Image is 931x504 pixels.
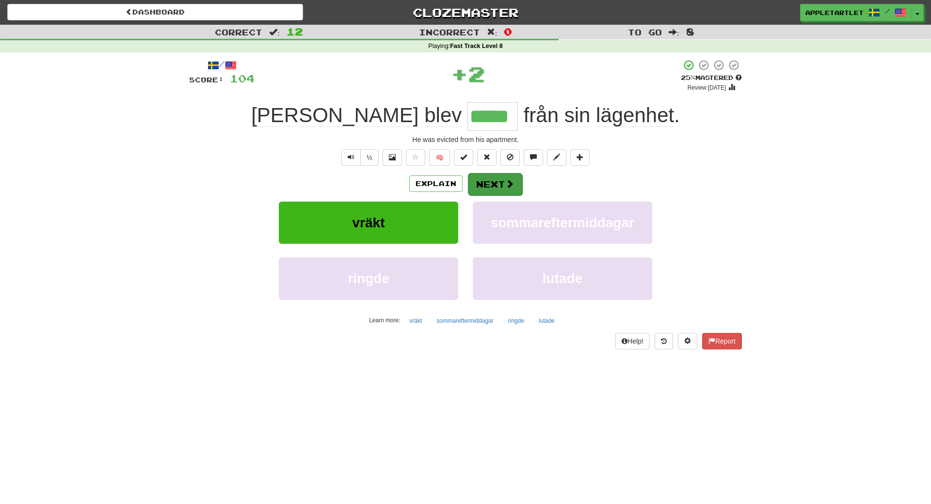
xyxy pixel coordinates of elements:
[404,314,427,328] button: vräkt
[424,104,462,127] span: blev
[503,314,530,328] button: ringde
[473,257,652,299] button: lutade
[369,317,400,324] small: Learn more:
[348,271,389,286] span: ringde
[628,27,662,37] span: To go
[383,149,402,166] button: Show image (alt+x)
[189,76,224,84] span: Score:
[431,314,498,328] button: sommareftermiddagar
[524,149,543,166] button: Discuss sentence (alt+u)
[596,104,674,127] span: lägenhet
[406,149,425,166] button: Favorite sentence (alt+f)
[681,74,742,82] div: Mastered
[287,26,303,37] span: 12
[487,28,498,36] span: :
[681,74,695,81] span: 25 %
[669,28,679,36] span: :
[189,135,742,144] div: He was evicted from his apartment.
[473,202,652,244] button: sommareftermiddagar
[655,333,673,349] button: Round history (alt+y)
[341,149,361,166] button: Play sentence audio (ctl+space)
[251,104,418,127] span: [PERSON_NAME]
[7,4,303,20] a: Dashboard
[524,104,559,127] span: från
[468,62,485,86] span: 2
[885,8,890,15] span: /
[353,215,385,230] span: vräkt
[318,4,613,21] a: Clozemaster
[615,333,650,349] button: Help!
[339,149,379,166] div: Text-to-speech controls
[419,27,480,37] span: Incorrect
[570,149,590,166] button: Add to collection (alt+a)
[686,26,694,37] span: 8
[477,149,497,166] button: Reset to 0% Mastered (alt+r)
[518,104,680,127] span: .
[454,149,473,166] button: Set this sentence to 100% Mastered (alt+m)
[533,314,560,328] button: lutade
[279,202,458,244] button: vräkt
[269,28,280,36] span: :
[279,257,458,299] button: ringde
[805,8,864,17] span: appletartlet
[189,59,255,71] div: /
[564,104,591,127] span: sin
[702,333,742,349] button: Report
[800,4,912,21] a: appletartlet /
[360,149,379,166] button: ½
[450,43,503,49] strong: Fast Track Level 8
[491,215,634,230] span: sommareftermiddagar
[688,84,726,91] small: Review: [DATE]
[504,26,512,37] span: 0
[451,59,468,88] span: +
[215,27,262,37] span: Correct
[547,149,566,166] button: Edit sentence (alt+d)
[230,72,255,84] span: 104
[429,149,450,166] button: 🧠
[500,149,520,166] button: Ignore sentence (alt+i)
[409,175,463,192] button: Explain
[543,271,582,286] span: lutade
[468,173,522,195] button: Next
